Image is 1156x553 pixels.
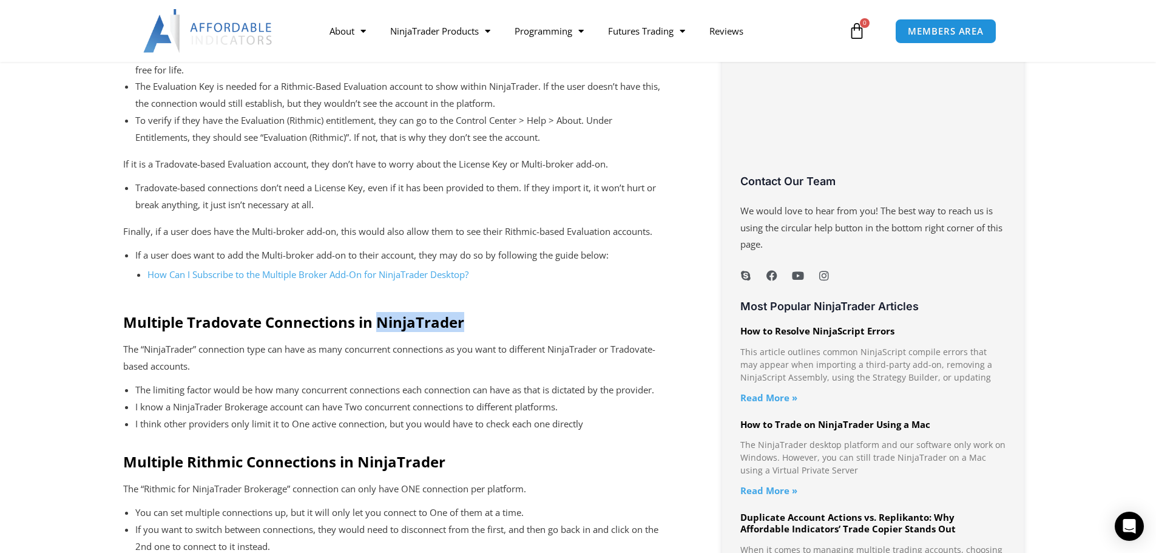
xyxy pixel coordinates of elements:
[502,17,596,45] a: Programming
[135,382,668,399] li: The limiting factor would be how many concurrent connections each connection can have as that is ...
[123,156,680,173] p: If it is a Tradovate-based Evaluation account, they don’t have to worry about the License Key or ...
[123,313,680,331] h2: Multiple Tradovate Connections in NinjaTrader
[123,223,680,240] p: Finally, if a user does have the Multi-broker add-on, this would also allow them to see their Rit...
[135,112,668,146] li: To verify if they have the Evaluation (Rithmic) entitlement, they can go to the Control Center > ...
[740,511,956,535] a: Duplicate Account Actions vs. Replikanto: Why Affordable Indicators’ Trade Copier Stands Out
[740,174,1006,188] h3: Contact Our Team
[143,9,274,53] img: LogoAI | Affordable Indicators – NinjaTrader
[830,13,884,49] a: 0
[147,268,468,280] a: How Can I Subscribe to the Multiple Broker Add-On for NinjaTrader Desktop?
[135,78,668,112] li: The Evaluation Key is needed for a Rithmic-Based Evaluation account to show within NinjaTrader. I...
[740,345,1006,384] p: This article outlines common NinjaScript compile errors that may appear when importing a third-pa...
[123,341,680,375] p: The “NinjaTrader” connection type can have as many concurrent connections as you want to differen...
[1115,512,1144,541] div: Open Intercom Messenger
[697,17,755,45] a: Reviews
[740,299,1006,313] h3: Most Popular NinjaTrader Articles
[317,17,378,45] a: About
[135,247,668,293] li: If a user does want to add the Multi-broker add-on to their account, they may do so by following ...
[740,484,797,497] a: Read more about How to Trade on NinjaTrader Using a Mac
[135,180,668,214] li: Tradovate-based connections don’t need a License Key, even if it has been provided to them. If th...
[596,17,697,45] a: Futures Trading
[135,416,668,433] li: I think other providers only limit it to One active connection, but you would have to check each ...
[123,481,680,498] p: The “Rithmic for NinjaTrader Brokerage” connection can only have ONE connection per platform.
[860,18,870,28] span: 0
[740,392,797,404] a: Read more about How to Resolve NinjaScript Errors
[740,438,1006,477] p: The NinjaTrader desktop platform and our software only work on Windows. However, you can still tr...
[740,418,930,430] a: How to Trade on NinjaTrader Using a Mac
[908,27,984,36] span: MEMBERS AREA
[740,203,1006,254] p: We would love to hear from you! The best way to reach us is using the circular help button in the...
[317,17,845,45] nav: Menu
[135,399,668,416] li: I know a NinjaTrader Brokerage account can have Two concurrent connections to different platforms.
[378,17,502,45] a: NinjaTrader Products
[135,504,668,521] li: You can set multiple connections up, but it will only let you connect to One of them at a time.
[740,325,894,337] a: How to Resolve NinjaScript Errors
[123,452,680,471] h2: Multiple Rithmic Connections in NinjaTrader
[895,19,996,44] a: MEMBERS AREA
